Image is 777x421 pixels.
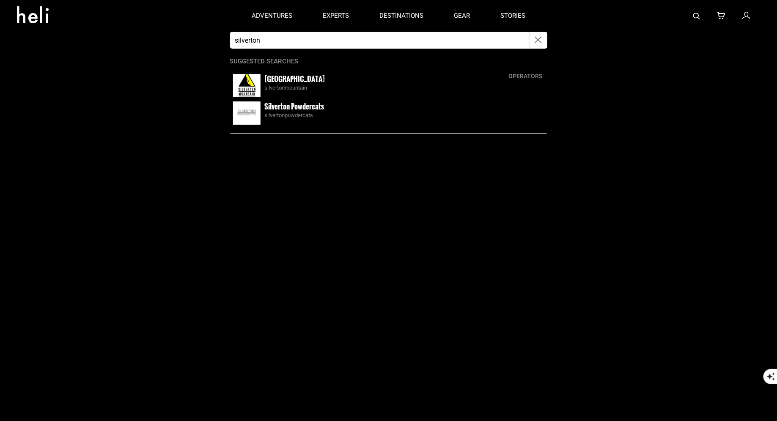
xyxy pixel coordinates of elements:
[230,57,547,66] p: Suggested Searches
[379,11,423,20] p: destinations
[693,13,700,19] img: search-bar-icon.svg
[230,32,530,49] input: Search by Sport, Trip or Operator
[252,11,292,20] p: adventures
[233,101,261,125] img: images
[505,72,547,80] div: operators
[265,101,324,112] small: Silverton Powdercats
[323,11,349,20] p: experts
[265,84,544,92] div: silvertonmountain
[265,74,325,84] small: [GEOGRAPHIC_DATA]
[233,74,261,97] img: images
[265,112,544,120] div: silvertonpowdercats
